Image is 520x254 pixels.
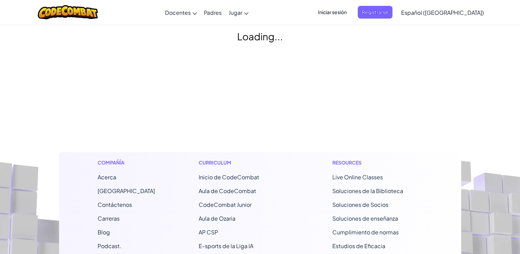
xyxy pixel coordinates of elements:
button: Registrarse [358,6,392,19]
span: Docentes [165,9,191,16]
span: Español ([GEOGRAPHIC_DATA]) [401,9,484,16]
h1: Curriculum [199,159,289,166]
a: Aula de CodeCombat [199,187,256,194]
a: Soluciones de Socios [332,201,388,208]
h1: Resources [332,159,423,166]
a: Cumplimiento de normas [332,229,399,236]
a: Acerca [98,173,116,181]
a: Aula de Ozaria [199,215,235,222]
a: AP CSP [199,229,218,236]
a: Estudios de Eficacia [332,242,385,250]
a: Español ([GEOGRAPHIC_DATA]) [398,3,487,22]
span: Contáctenos [98,201,132,208]
a: Soluciones de enseñanza [332,215,398,222]
a: CodeCombat Junior [199,201,252,208]
a: Jugar [225,3,252,22]
a: Blog [98,229,110,236]
a: Docentes [162,3,200,22]
a: [GEOGRAPHIC_DATA] [98,187,155,194]
a: Live Online Classes [332,173,383,181]
button: Iniciar sesión [314,6,351,19]
h1: Compañía [98,159,155,166]
img: CodeCombat logo [38,5,98,19]
a: Podcast. [98,242,121,250]
a: E-sports de la Liga IA [199,242,253,250]
span: Jugar [229,9,242,16]
span: Inicio de CodeCombat [199,173,259,181]
a: Soluciones de la Biblioteca [332,187,403,194]
a: Carreras [98,215,120,222]
a: Padres [200,3,225,22]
